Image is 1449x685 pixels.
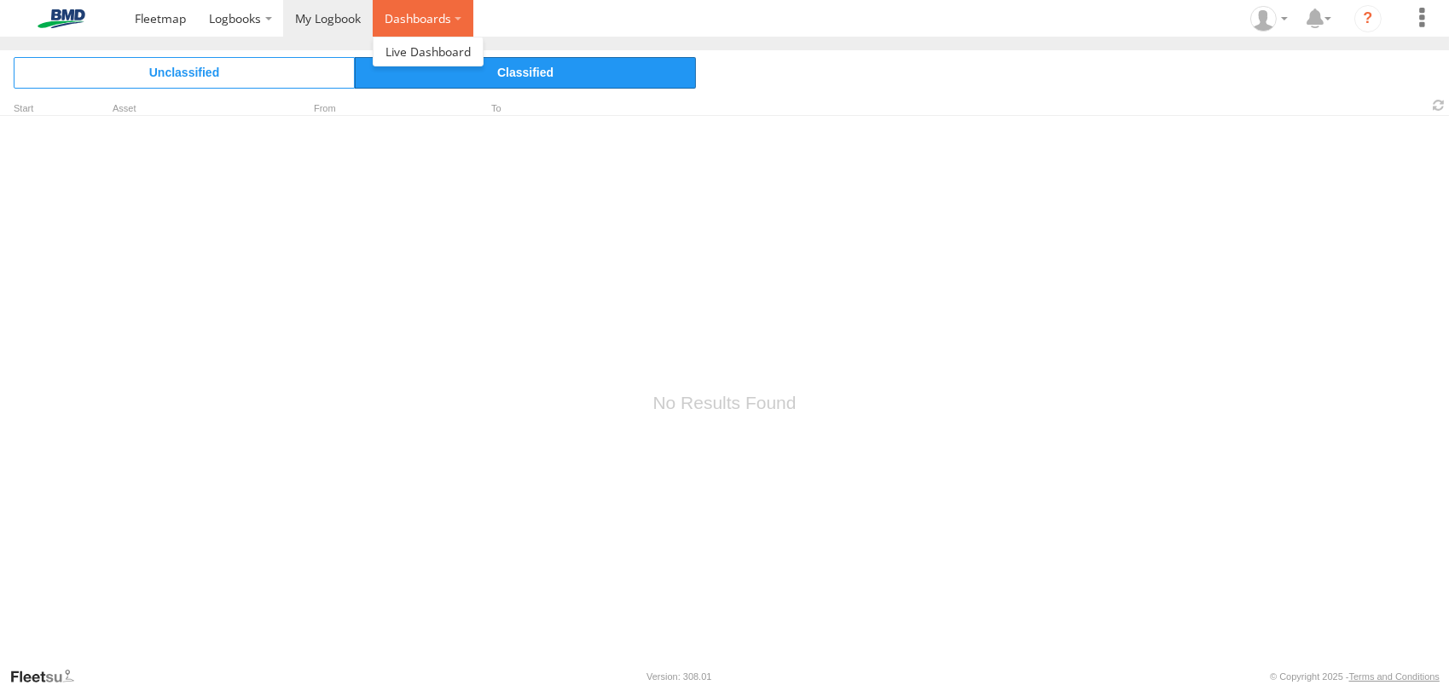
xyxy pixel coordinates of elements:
[1270,671,1440,682] div: © Copyright 2025 -
[17,9,106,28] img: bmd-logo.svg
[9,668,88,685] a: Visit our Website
[14,105,65,113] div: Click to Sort
[290,105,461,113] div: From
[1354,5,1382,32] i: ?
[113,105,283,113] div: Asset
[467,105,638,113] div: To
[646,671,711,682] div: Version: 308.01
[1244,6,1294,32] div: Ali Farhat
[1349,671,1440,682] a: Terms and Conditions
[14,57,355,88] span: Click to view Unclassified Trips
[355,57,696,88] span: Click to view Classified Trips
[1429,97,1449,113] span: Refresh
